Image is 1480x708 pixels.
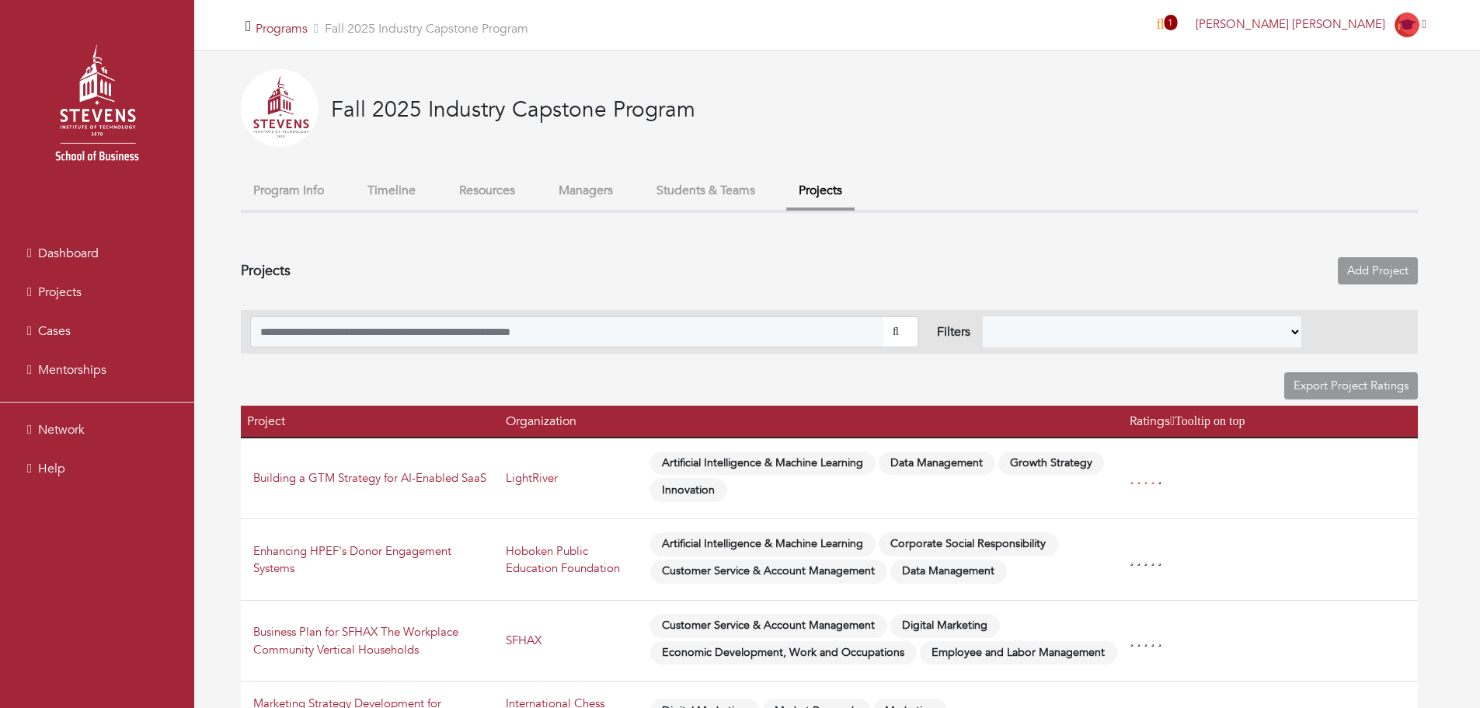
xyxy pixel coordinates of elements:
[331,97,695,124] h3: Fall 2025 Industry Capstone Program
[650,641,917,665] span: Economic Development, Work and Occupations
[879,452,995,476] span: Data Management
[650,614,887,638] span: Customer Service & Account Management
[4,238,190,269] a: Dashboard
[650,452,876,476] span: Artificial Intelligence & Machine Learning
[1189,16,1433,32] a: [PERSON_NAME] [PERSON_NAME]
[506,470,558,486] a: LightRiver
[253,543,451,577] a: Enhancing HPEF's Donor Engagement Systems
[38,245,99,262] span: Dashboard
[1123,406,1418,438] th: Ratings
[1171,16,1176,34] a: 1
[447,174,528,208] button: Resources
[4,316,190,347] a: Cases
[879,532,1058,556] span: Corporate Social Responsibility
[4,453,190,484] a: Help
[1395,12,1419,37] img: Student-Icon-6b6867cbad302adf8029cb3ecf392088beec6a544309a027beb5b4b4576828a8.png
[650,560,887,584] span: Customer Service & Account Management
[241,69,319,147] img: 2025-04-24%20134207.png
[256,20,308,37] a: Programs
[38,421,85,438] span: Network
[937,323,970,341] div: Filters
[890,614,1000,638] span: Digital Marketing
[241,263,291,280] h4: Projects
[786,174,855,211] button: Projects
[506,543,620,577] a: Hoboken Public Education Foundation
[4,414,190,445] a: Network
[650,478,727,502] span: Innovation
[38,323,71,340] span: Cases
[1170,415,1245,427] i: Tooltip on top
[4,277,190,308] a: Projects
[890,560,1007,584] span: Data Management
[38,361,106,378] span: Mentorships
[1284,372,1418,399] a: Export Project Ratings
[253,470,486,486] a: Building a GTM Strategy for AI-Enabled SaaS
[16,27,179,190] img: stevens_logo.png
[650,532,876,556] span: Artificial Intelligence & Machine Learning
[506,633,542,648] a: SFHAX
[998,452,1105,476] span: Growth Strategy
[241,174,336,208] button: Program Info
[1164,15,1177,30] span: 1
[355,174,428,208] button: Timeline
[241,406,500,438] th: Project
[256,22,528,37] h5: Fall 2025 Industry Capstone Program
[500,406,644,438] th: Organization
[253,624,458,657] a: Business Plan for SFHAX The Workplace Community Vertical Households
[644,174,768,208] button: Students & Teams
[4,354,190,385] a: Mentorships
[1196,16,1385,32] span: [PERSON_NAME] [PERSON_NAME]
[38,284,82,301] span: Projects
[920,641,1117,665] span: Employee and Labor Management
[1338,257,1418,284] a: Add Project
[38,460,65,477] span: Help
[546,174,625,208] button: Managers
